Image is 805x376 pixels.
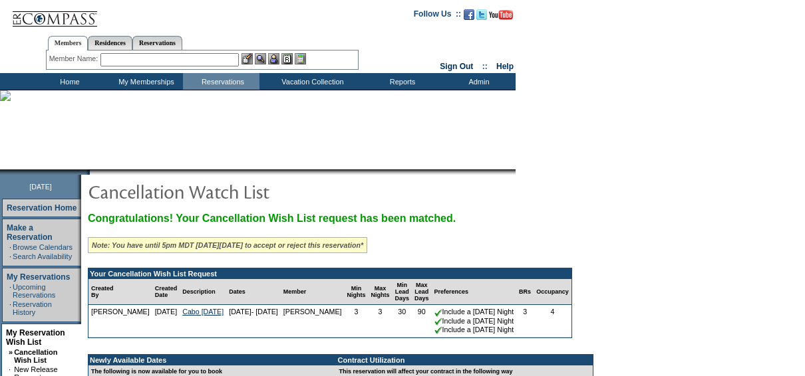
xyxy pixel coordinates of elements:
[88,213,456,224] span: Congratulations! Your Cancellation Wish List request has been matched.
[13,300,52,316] a: Reservation History
[392,305,412,337] td: 30
[30,73,106,90] td: Home
[516,305,534,337] td: 3
[88,178,354,205] img: pgTtlCancellationNotification.gif
[476,9,487,20] img: Follow us on Twitter
[7,223,53,242] a: Make a Reservation
[9,300,11,316] td: ·
[182,308,224,316] a: Cabo [DATE]
[9,283,11,299] td: ·
[88,305,152,337] td: [PERSON_NAME]
[13,243,73,251] a: Browse Calendars
[344,305,368,337] td: 3
[534,279,571,305] td: Occupancy
[434,326,442,334] img: chkSmaller.gif
[268,53,279,64] img: Impersonate
[489,13,513,21] a: Subscribe to our YouTube Channel
[368,279,392,305] td: Max Nights
[432,305,517,337] td: Include a [DATE] Night Include a [DATE] Night Include a [DATE] Night
[344,279,368,305] td: Min Nights
[432,279,517,305] td: Preferences
[489,10,513,20] img: Subscribe to our YouTube Channel
[48,36,88,50] a: Members
[88,355,329,365] td: Newly Available Dates
[85,169,90,175] img: promoShadowLeftCorner.gif
[180,279,226,305] td: Description
[439,73,516,90] td: Admin
[7,272,70,282] a: My Reservations
[90,169,91,175] img: blank.gif
[368,305,392,337] td: 3
[226,279,281,305] td: Dates
[29,183,52,191] span: [DATE]
[464,9,474,20] img: Become our fan on Facebook
[464,13,474,21] a: Become our fan on Facebook
[516,279,534,305] td: BRs
[255,53,266,64] img: View
[412,305,432,337] td: 90
[14,348,57,364] a: Cancellation Wish List
[259,73,363,90] td: Vacation Collection
[226,305,281,337] td: [DATE]- [DATE]
[241,53,253,64] img: b_edit.gif
[392,279,412,305] td: Min Lead Days
[92,241,363,249] i: Note: You have until 5pm MDT [DATE][DATE] to accept or reject this reservation*
[7,203,77,213] a: Reservation Home
[534,305,571,337] td: 4
[440,62,473,71] a: Sign Out
[363,73,439,90] td: Reports
[152,305,180,337] td: [DATE]
[88,268,571,279] td: Your Cancellation Wish List Request
[281,279,345,305] td: Member
[88,279,152,305] td: Created By
[482,62,488,71] span: ::
[9,252,11,260] td: ·
[476,13,487,21] a: Follow us on Twitter
[6,328,65,347] a: My Reservation Wish List
[88,36,132,50] a: Residences
[434,318,442,326] img: chkSmaller.gif
[13,283,55,299] a: Upcoming Reservations
[13,252,72,260] a: Search Availability
[49,53,100,64] div: Member Name:
[337,355,593,365] td: Contract Utilization
[295,53,306,64] img: b_calculator.gif
[132,36,182,50] a: Reservations
[9,243,11,251] td: ·
[281,305,345,337] td: [PERSON_NAME]
[106,73,183,90] td: My Memberships
[152,279,180,305] td: Created Date
[414,8,461,24] td: Follow Us ::
[183,73,259,90] td: Reservations
[412,279,432,305] td: Max Lead Days
[496,62,514,71] a: Help
[434,309,442,317] img: chkSmaller.gif
[9,348,13,356] b: »
[281,53,293,64] img: Reservations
